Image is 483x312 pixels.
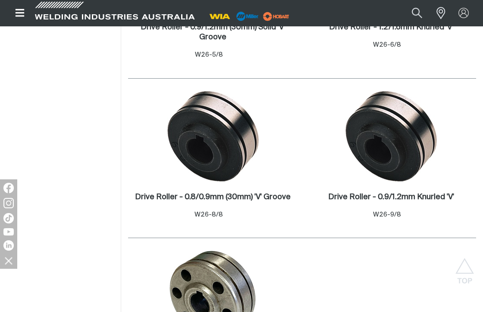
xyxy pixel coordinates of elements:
a: Drive Roller - 0.8/0.9mm (30mm) 'V' Groove [135,192,291,202]
a: Drive Roller - 0.9/1.2mm Knurled 'V' [328,192,454,202]
img: LinkedIn [3,240,14,251]
h2: Drive Roller - 1.2/1.6mm Knurled 'V' [329,23,453,31]
span: W26-9/8 [373,211,401,218]
img: hide socials [1,253,16,268]
h2: Drive Roller - 0.8/0.9mm (30mm) 'V' Groove [135,193,291,201]
input: Product name or item number... [392,3,432,23]
a: Drive Roller - 0.9/1.2mm (30mm) Solid 'V' Groove [132,22,294,42]
img: Instagram [3,198,14,208]
img: YouTube [3,228,14,236]
span: W26-8/8 [194,211,223,218]
img: Facebook [3,183,14,193]
img: TikTok [3,213,14,223]
h2: Drive Roller - 0.9/1.2mm Knurled 'V' [328,193,454,201]
img: Drive Roller - 0.9/1.2mm Knurled 'V' [345,90,437,182]
button: Scroll to top [455,258,474,277]
img: miller [260,10,292,23]
button: Search products [402,3,432,23]
a: miller [260,13,292,19]
span: W26-6/8 [373,41,401,48]
img: Drive Roller - 0.8/0.9mm (30mm) 'V' Groove [167,90,259,182]
a: Drive Roller - 1.2/1.6mm Knurled 'V' [329,22,453,32]
span: W26-5/8 [195,51,223,58]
